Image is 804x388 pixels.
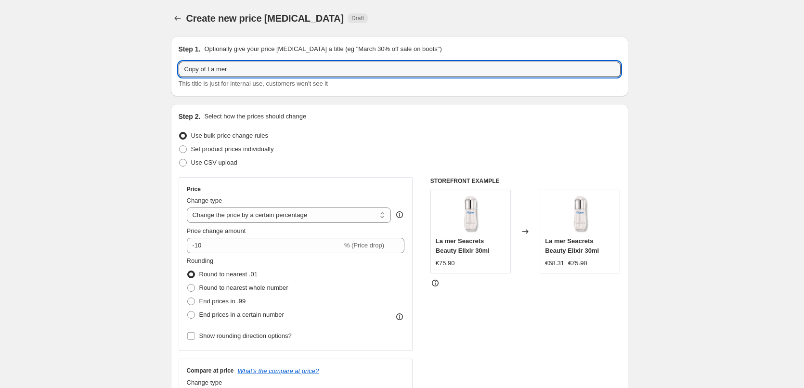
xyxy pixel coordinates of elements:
span: Use CSV upload [191,159,237,166]
img: la-mer-seacrets-beauty-elixir-30ml-291042_80x.png [561,195,599,233]
span: Rounding [187,257,214,264]
h6: STOREFRONT EXAMPLE [430,177,621,185]
input: -15 [187,238,342,253]
span: €75.90 [436,259,455,267]
span: Change type [187,197,222,204]
span: Create new price [MEDICAL_DATA] [186,13,344,24]
span: End prices in .99 [199,297,246,305]
span: This title is just for internal use, customers won't see it [179,80,328,87]
button: Price change jobs [171,12,184,25]
h3: Compare at price [187,367,234,375]
img: la-mer-seacrets-beauty-elixir-30ml-291042_80x.png [451,195,490,233]
span: Price change amount [187,227,246,234]
h2: Step 2. [179,112,201,121]
button: What's the compare at price? [238,367,319,375]
h2: Step 1. [179,44,201,54]
span: End prices in a certain number [199,311,284,318]
h3: Price [187,185,201,193]
span: Round to nearest .01 [199,271,258,278]
input: 30% off holiday sale [179,62,621,77]
span: Draft [351,14,364,22]
span: Show rounding direction options? [199,332,292,339]
span: €68.31 [545,259,564,267]
span: La mer Seacrets Beauty Elixir 30ml [436,237,490,254]
span: Change type [187,379,222,386]
div: help [395,210,404,220]
span: Round to nearest whole number [199,284,288,291]
p: Optionally give your price [MEDICAL_DATA] a title (eg "March 30% off sale on boots") [204,44,441,54]
span: €75.90 [568,259,587,267]
span: Set product prices individually [191,145,274,153]
span: Use bulk price change rules [191,132,268,139]
span: La mer Seacrets Beauty Elixir 30ml [545,237,599,254]
p: Select how the prices should change [204,112,306,121]
span: % (Price drop) [344,242,384,249]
